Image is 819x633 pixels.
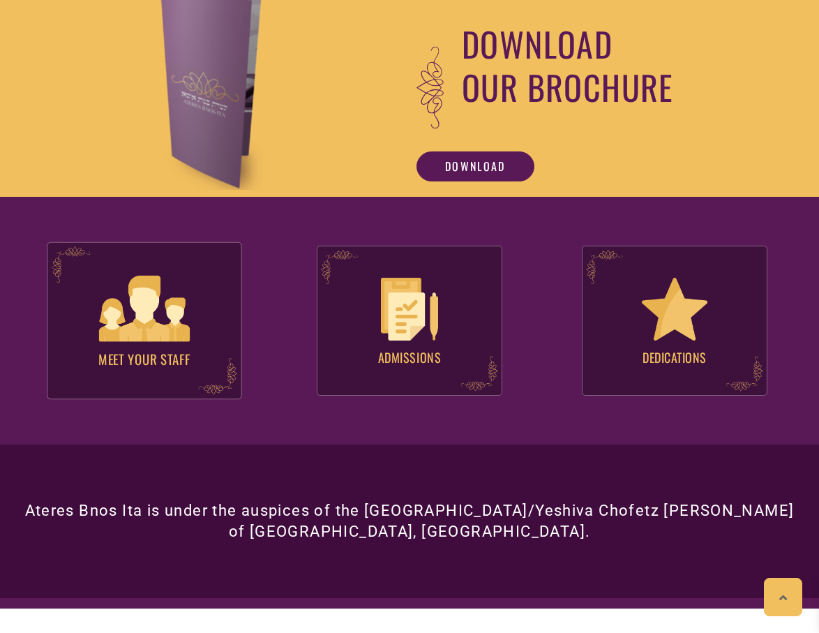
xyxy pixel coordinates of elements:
[583,341,767,364] h4: Dedications
[416,151,534,181] a: Download
[317,246,502,396] a: Admissions
[642,278,707,341] img: icon_dedications@4x-1.png
[52,246,237,396] a: Meet your Staff
[47,341,241,366] h4: Meet your Staff
[582,246,767,396] a: Dedications
[99,276,190,341] img: icon_meet_the_hanholo@4x.png
[317,341,502,364] h4: Admissions
[445,159,506,174] span: Download
[381,278,438,341] img: icon_admissions@4x.png
[25,502,795,540] span: Ateres Bnos Ita is under the auspices of the [GEOGRAPHIC_DATA]/Yeshiva Chofetz [PERSON_NAME] of [...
